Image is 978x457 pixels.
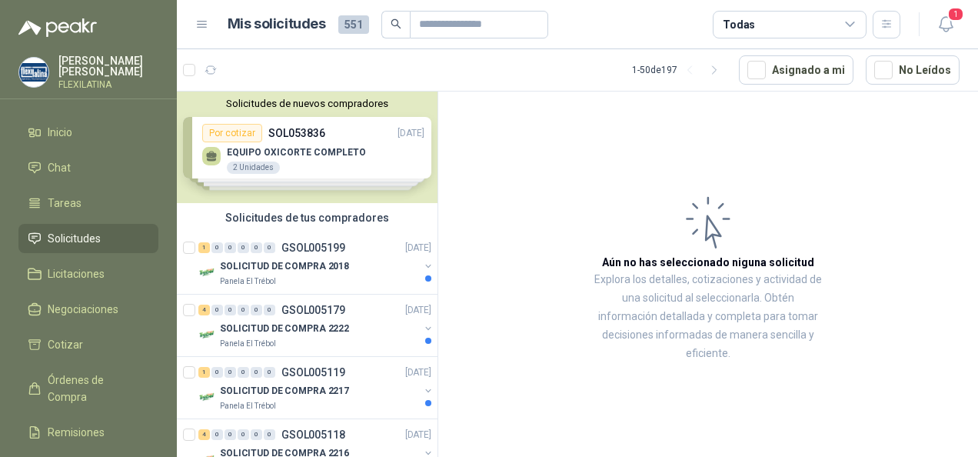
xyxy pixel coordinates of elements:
img: Company Logo [198,325,217,344]
a: Cotizar [18,330,158,359]
span: 551 [338,15,369,34]
div: Solicitudes de nuevos compradoresPor cotizarSOL053836[DATE] EQUIPO OXICORTE COMPLETO2 UnidadesPor... [177,92,437,203]
div: 0 [264,305,275,315]
div: 1 - 50 de 197 [632,58,727,82]
p: GSOL005118 [281,429,345,440]
button: Solicitudes de nuevos compradores [183,98,431,109]
span: Chat [48,159,71,176]
h3: Aún no has seleccionado niguna solicitud [602,254,814,271]
div: 0 [225,305,236,315]
p: Panela El Trébol [220,338,276,350]
button: 1 [932,11,960,38]
div: Todas [723,16,755,33]
p: [PERSON_NAME] [PERSON_NAME] [58,55,158,77]
span: Licitaciones [48,265,105,282]
div: 0 [264,429,275,440]
div: 0 [238,242,249,253]
div: 0 [225,367,236,378]
span: Remisiones [48,424,105,441]
p: GSOL005119 [281,367,345,378]
a: Remisiones [18,418,158,447]
div: 4 [198,429,210,440]
a: Tareas [18,188,158,218]
p: [DATE] [405,241,431,255]
div: 0 [251,242,262,253]
span: 1 [947,7,964,22]
a: 1 0 0 0 0 0 GSOL005199[DATE] Company LogoSOLICITUD DE COMPRA 2018Panela El Trébol [198,239,434,288]
div: 0 [211,367,223,378]
div: Solicitudes de tus compradores [177,203,437,232]
p: FLEXILATINA [58,80,158,89]
button: No Leídos [866,55,960,85]
a: Inicio [18,118,158,147]
a: Chat [18,153,158,182]
div: 1 [198,367,210,378]
h1: Mis solicitudes [228,13,326,35]
img: Company Logo [198,388,217,406]
div: 0 [264,242,275,253]
div: 0 [225,242,236,253]
div: 0 [238,305,249,315]
div: 0 [211,242,223,253]
span: Negociaciones [48,301,118,318]
div: 0 [251,367,262,378]
p: GSOL005179 [281,305,345,315]
div: 0 [251,305,262,315]
div: 0 [211,305,223,315]
p: SOLICITUD DE COMPRA 2222 [220,322,349,336]
div: 0 [238,367,249,378]
span: Cotizar [48,336,83,353]
div: 0 [251,429,262,440]
p: [DATE] [405,428,431,442]
p: SOLICITUD DE COMPRA 2217 [220,384,349,399]
div: 4 [198,305,210,315]
span: Tareas [48,195,81,212]
a: Solicitudes [18,224,158,253]
a: 4 0 0 0 0 0 GSOL005179[DATE] Company LogoSOLICITUD DE COMPRA 2222Panela El Trébol [198,301,434,350]
span: Inicio [48,124,72,141]
img: Company Logo [198,263,217,282]
p: [DATE] [405,303,431,318]
img: Company Logo [19,58,48,87]
span: Solicitudes [48,230,101,247]
button: Asignado a mi [739,55,853,85]
img: Logo peakr [18,18,97,37]
a: Negociaciones [18,295,158,324]
p: Panela El Trébol [220,275,276,288]
span: Órdenes de Compra [48,372,144,405]
p: GSOL005199 [281,242,345,253]
div: 0 [211,429,223,440]
a: Licitaciones [18,259,158,289]
p: Explora los detalles, cotizaciones y actividad de una solicitud al seleccionarla. Obtén informaci... [592,271,824,363]
div: 0 [264,367,275,378]
a: 1 0 0 0 0 0 GSOL005119[DATE] Company LogoSOLICITUD DE COMPRA 2217Panela El Trébol [198,363,434,412]
p: SOLICITUD DE COMPRA 2018 [220,259,349,274]
span: search [391,18,401,29]
div: 0 [225,429,236,440]
p: [DATE] [405,365,431,380]
a: Órdenes de Compra [18,365,158,412]
div: 1 [198,242,210,253]
div: 0 [238,429,249,440]
p: Panela El Trébol [220,400,276,412]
